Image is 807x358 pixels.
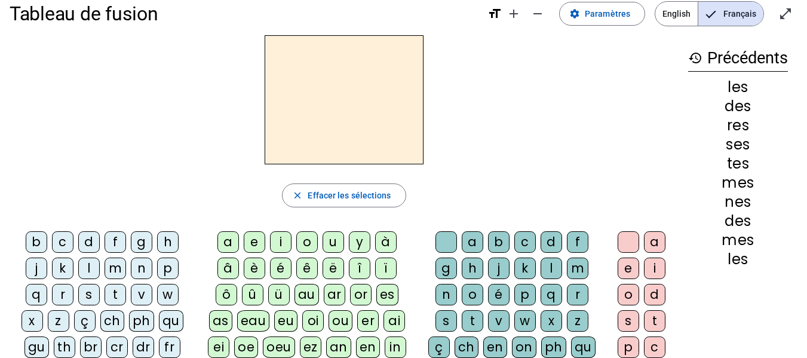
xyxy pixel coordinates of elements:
[357,310,379,332] div: er
[52,258,73,279] div: k
[507,7,521,21] mat-icon: add
[157,284,179,305] div: w
[234,336,258,358] div: oe
[488,284,510,305] div: é
[483,336,507,358] div: en
[349,258,370,279] div: î
[514,258,536,279] div: k
[217,231,239,253] div: a
[270,231,291,253] div: i
[462,258,483,279] div: h
[209,310,232,332] div: as
[74,310,96,332] div: ç
[323,258,344,279] div: ë
[26,258,47,279] div: j
[502,2,526,26] button: Augmenter la taille de la police
[778,7,793,21] mat-icon: open_in_full
[698,2,763,26] span: Français
[78,284,100,305] div: s
[326,336,351,358] div: an
[263,336,295,358] div: oeu
[52,284,73,305] div: r
[526,2,550,26] button: Diminuer la taille de la police
[80,336,102,358] div: br
[376,284,398,305] div: es
[324,284,345,305] div: ar
[217,258,239,279] div: â
[688,137,788,152] div: ses
[618,258,639,279] div: e
[105,284,126,305] div: t
[296,231,318,253] div: o
[585,7,630,21] span: Paramètres
[133,336,154,358] div: dr
[106,336,128,358] div: cr
[375,258,397,279] div: ï
[244,231,265,253] div: e
[618,336,639,358] div: p
[435,284,457,305] div: n
[688,157,788,171] div: tes
[48,310,69,332] div: z
[541,284,562,305] div: q
[569,8,580,19] mat-icon: settings
[131,231,152,253] div: g
[385,336,406,358] div: in
[688,233,788,247] div: mes
[24,336,49,358] div: gu
[356,336,380,358] div: en
[644,284,665,305] div: d
[688,51,702,65] mat-icon: history
[462,284,483,305] div: o
[159,310,183,332] div: qu
[242,284,263,305] div: û
[26,231,47,253] div: b
[323,231,344,253] div: u
[462,310,483,332] div: t
[514,231,536,253] div: c
[512,336,536,358] div: on
[688,99,788,114] div: des
[541,231,562,253] div: d
[567,231,588,253] div: f
[131,258,152,279] div: n
[294,284,319,305] div: au
[296,258,318,279] div: ê
[688,45,788,72] h3: Précédents
[282,183,406,207] button: Effacer les sélections
[237,310,270,332] div: eau
[514,284,536,305] div: p
[488,258,510,279] div: j
[487,7,502,21] mat-icon: format_size
[567,258,588,279] div: m
[349,231,370,253] div: y
[435,310,457,332] div: s
[774,2,797,26] button: Entrer en plein écran
[129,310,154,332] div: ph
[52,231,73,253] div: c
[105,231,126,253] div: f
[618,284,639,305] div: o
[644,336,665,358] div: c
[644,231,665,253] div: a
[567,310,588,332] div: z
[26,284,47,305] div: q
[688,252,788,267] div: les
[22,310,43,332] div: x
[644,258,665,279] div: i
[54,336,75,358] div: th
[571,336,596,358] div: qu
[541,336,566,358] div: ph
[292,190,303,201] mat-icon: close
[105,258,126,279] div: m
[688,176,788,190] div: mes
[302,310,324,332] div: oi
[514,310,536,332] div: w
[100,310,124,332] div: ch
[308,188,391,203] span: Effacer les sélections
[488,310,510,332] div: v
[688,118,788,133] div: res
[488,231,510,253] div: b
[655,1,764,26] mat-button-toggle-group: Language selection
[383,310,405,332] div: ai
